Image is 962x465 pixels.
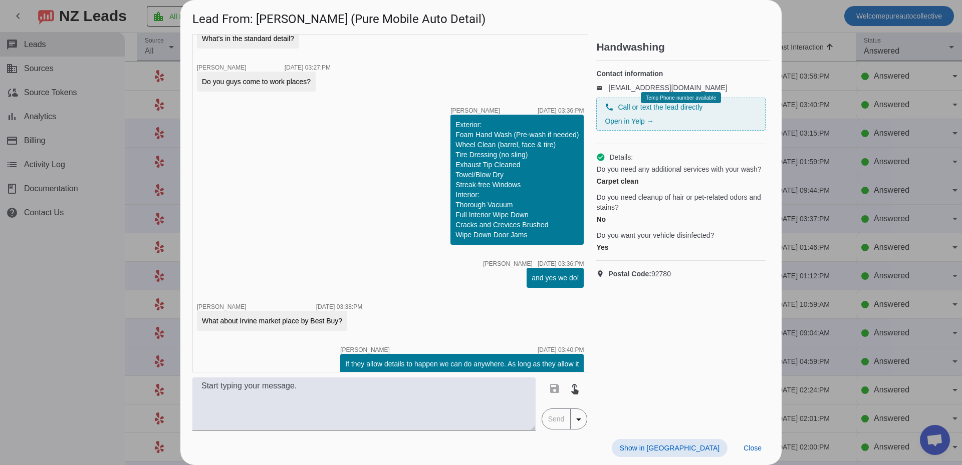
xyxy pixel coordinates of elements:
[285,65,331,71] div: [DATE] 03:27:PM
[612,439,728,457] button: Show in [GEOGRAPHIC_DATA]
[618,102,702,112] span: Call or text the lead directly
[340,347,390,353] span: [PERSON_NAME]
[538,347,584,353] div: [DATE] 03:40:PM
[573,413,585,425] mat-icon: arrow_drop_down
[736,439,770,457] button: Close
[596,85,608,90] mat-icon: email
[197,64,247,71] span: [PERSON_NAME]
[605,103,614,112] mat-icon: phone
[455,120,579,240] div: Exterior: Foam Hand Wash (Pre-wash if needed) Wheel Clean (barrel, face & tire) Tire Dressing (no...
[596,270,608,278] mat-icon: location_on
[483,261,533,267] span: [PERSON_NAME]
[202,77,311,87] div: Do you guys come to work places?
[605,117,653,125] a: Open in Yelp →
[596,69,766,79] h4: Contact information
[596,164,761,174] span: Do you need any additional services with your wash?
[538,108,584,114] div: [DATE] 03:36:PM
[596,230,714,240] span: Do you want your vehicle disinfected?
[620,444,719,452] span: Show in [GEOGRAPHIC_DATA]
[450,108,500,114] span: [PERSON_NAME]
[569,382,581,394] mat-icon: touch_app
[744,444,762,452] span: Close
[197,303,247,310] span: [PERSON_NAME]
[608,269,671,279] span: 92780
[608,270,651,278] strong: Postal Code:
[538,261,584,267] div: [DATE] 03:36:PM
[596,153,605,162] mat-icon: check_circle
[316,304,362,310] div: [DATE] 03:38:PM
[596,42,770,52] h2: Handwashing
[345,359,579,369] div: If they allow details to happen we can do anywhere. As long as they allow it
[609,152,633,162] span: Details:
[532,273,579,283] div: and yes we do!
[596,242,766,252] div: Yes
[596,176,766,186] div: Carpet clean
[596,214,766,224] div: No
[608,84,727,92] a: [EMAIL_ADDRESS][DOMAIN_NAME]
[596,192,766,212] span: Do you need cleanup of hair or pet-related odors and stains?
[646,95,716,101] span: Temp Phone number available
[202,34,294,44] div: What's in the standard detail?
[202,316,342,326] div: What about Irvine market place by Best Buy?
